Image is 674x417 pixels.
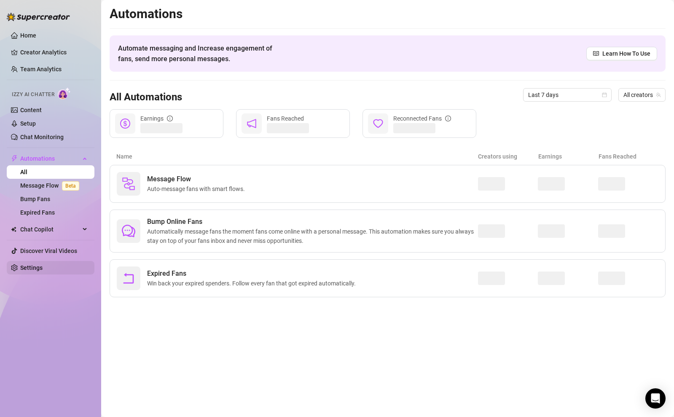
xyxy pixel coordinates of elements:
span: Izzy AI Chatter [12,91,54,99]
span: Bump Online Fans [147,217,478,227]
span: Message Flow [147,174,248,184]
span: calendar [602,92,607,97]
img: logo-BBDzfeDw.svg [7,13,70,21]
article: Name [116,152,478,161]
a: Settings [20,264,43,271]
a: Discover Viral Videos [20,248,77,254]
a: All [20,169,27,175]
span: dollar [120,118,130,129]
a: Setup [20,120,36,127]
span: Auto-message fans with smart flows. [147,184,248,194]
span: Automatically message fans the moment fans come online with a personal message. This automation m... [147,227,478,245]
div: Open Intercom Messenger [645,388,666,409]
h3: All Automations [110,91,182,104]
div: Reconnected Fans [393,114,451,123]
a: Content [20,107,42,113]
span: Beta [62,181,79,191]
span: Win back your expired spenders. Follow every fan that got expired automatically. [147,279,359,288]
img: svg%3e [122,177,135,191]
span: read [593,51,599,56]
a: Creator Analytics [20,46,88,59]
span: rollback [122,272,135,285]
span: info-circle [445,116,451,121]
a: Team Analytics [20,66,62,73]
span: Expired Fans [147,269,359,279]
span: Chat Copilot [20,223,80,236]
img: AI Chatter [58,87,71,100]
img: Chat Copilot [11,226,16,232]
a: Expired Fans [20,209,55,216]
a: Bump Fans [20,196,50,202]
span: Automate messaging and Increase engagement of fans, send more personal messages. [118,43,280,64]
span: comment [122,224,135,238]
span: heart [373,118,383,129]
span: notification [247,118,257,129]
span: Automations [20,152,80,165]
span: Learn How To Use [602,49,650,58]
a: Chat Monitoring [20,134,64,140]
span: info-circle [167,116,173,121]
h2: Automations [110,6,666,22]
article: Creators using [478,152,538,161]
div: Earnings [140,114,173,123]
span: thunderbolt [11,155,18,162]
span: All creators [623,89,661,101]
a: Message FlowBeta [20,182,83,189]
a: Learn How To Use [586,47,657,60]
span: Fans Reached [267,115,304,122]
a: Home [20,32,36,39]
article: Earnings [538,152,599,161]
span: team [656,92,661,97]
span: Last 7 days [528,89,607,101]
article: Fans Reached [599,152,659,161]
